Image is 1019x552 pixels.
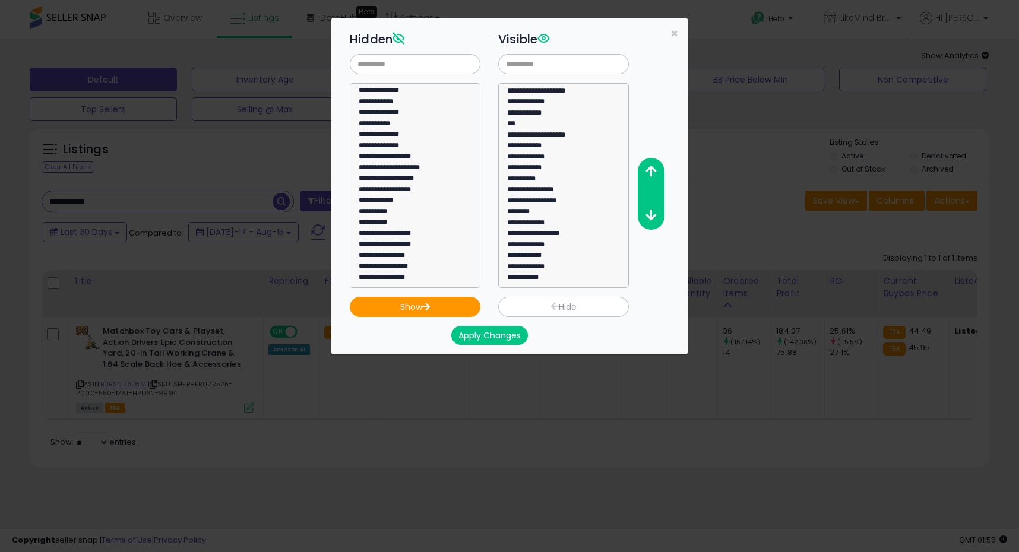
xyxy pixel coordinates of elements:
[350,30,480,48] h3: Hidden
[498,297,629,317] button: Hide
[670,25,678,42] span: ×
[498,30,629,48] h3: Visible
[350,297,480,317] button: Show
[451,326,528,345] button: Apply Changes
